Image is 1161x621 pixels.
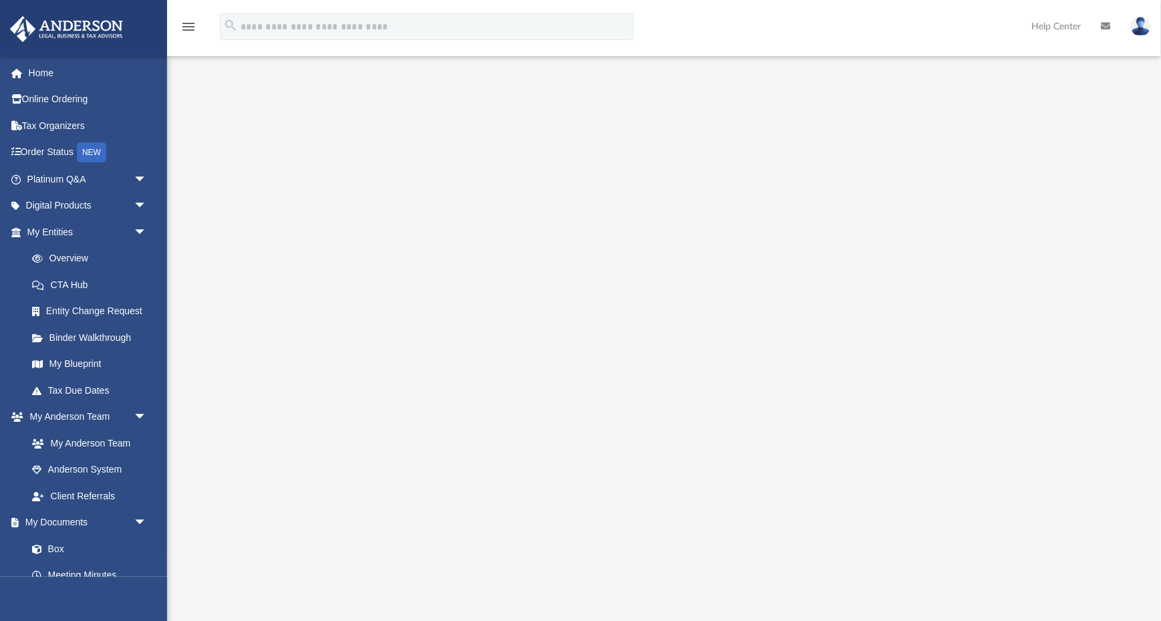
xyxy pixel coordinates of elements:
span: arrow_drop_down [134,509,160,537]
img: User Pic [1131,17,1151,36]
div: NEW [77,142,106,162]
span: arrow_drop_down [134,219,160,246]
a: Entity Change Request [19,298,167,325]
a: My Anderson Teamarrow_drop_down [9,404,160,430]
a: Digital Productsarrow_drop_down [9,193,167,219]
a: menu [180,25,197,35]
span: arrow_drop_down [134,166,160,193]
a: Client Referrals [19,483,160,509]
a: Binder Walkthrough [19,324,167,351]
a: Meeting Minutes [19,562,160,589]
a: Tax Due Dates [19,377,167,404]
i: search [223,18,238,33]
a: My Anderson Team [19,430,154,457]
a: Box [19,535,154,562]
a: Tax Organizers [9,112,167,139]
a: My Entitiesarrow_drop_down [9,219,167,245]
span: arrow_drop_down [134,193,160,220]
a: CTA Hub [19,271,167,298]
a: Anderson System [19,457,160,483]
a: Home [9,59,167,86]
a: Overview [19,245,167,272]
i: menu [180,19,197,35]
a: Online Ordering [9,86,167,113]
a: My Blueprint [19,351,160,378]
a: Platinum Q&Aarrow_drop_down [9,166,167,193]
a: My Documentsarrow_drop_down [9,509,160,536]
span: arrow_drop_down [134,404,160,431]
a: Order StatusNEW [9,139,167,166]
img: Anderson Advisors Platinum Portal [6,16,127,42]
